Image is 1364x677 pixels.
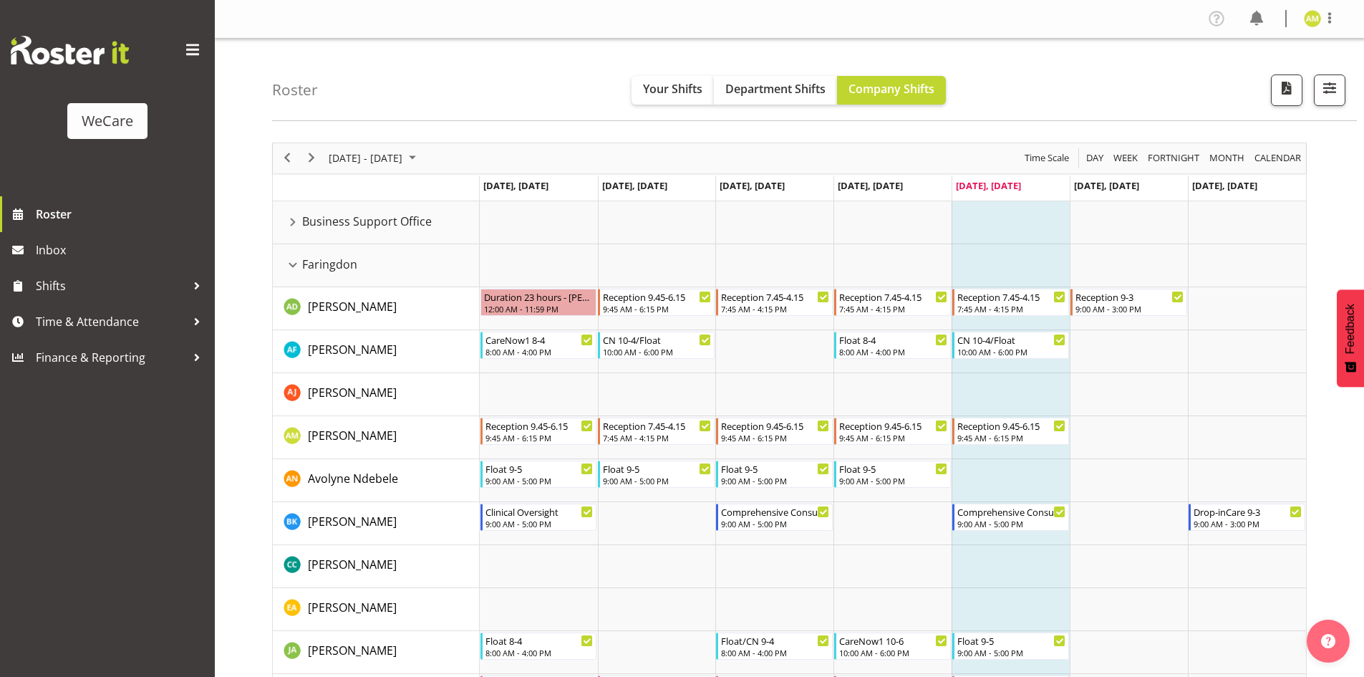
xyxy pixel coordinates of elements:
[957,346,1065,357] div: 10:00 AM - 6:00 PM
[485,432,594,443] div: 9:45 AM - 6:15 PM
[483,179,548,192] span: [DATE], [DATE]
[1146,149,1201,167] span: Fortnight
[716,289,833,316] div: Aleea Devenport"s event - Reception 7.45-4.15 Begin From Wednesday, September 17, 2025 at 7:45:00...
[1085,149,1105,167] span: Day
[952,289,1069,316] div: Aleea Devenport"s event - Reception 7.45-4.15 Begin From Friday, September 19, 2025 at 7:45:00 AM...
[721,289,829,304] div: Reception 7.45-4.15
[716,418,833,445] div: Antonia Mao"s event - Reception 9.45-6.15 Begin From Wednesday, September 17, 2025 at 9:45:00 AM ...
[643,81,702,97] span: Your Shifts
[952,332,1069,359] div: Alex Ferguson"s event - CN 10-4/Float Begin From Friday, September 19, 2025 at 10:00:00 AM GMT+12...
[82,110,133,132] div: WeCare
[716,633,833,660] div: Jane Arps"s event - Float/CN 9-4 Begin From Wednesday, September 17, 2025 at 8:00:00 AM GMT+12:00...
[273,502,480,545] td: Brian Ko resource
[721,633,829,648] div: Float/CN 9-4
[485,346,594,357] div: 8:00 AM - 4:00 PM
[308,471,398,486] span: Avolyne Ndebele
[484,303,594,315] div: 12:00 AM - 11:59 PM
[1146,149,1202,167] button: Fortnight
[36,275,186,297] span: Shifts
[272,82,318,98] h4: Roster
[721,432,829,443] div: 9:45 AM - 6:15 PM
[1252,149,1304,167] button: Month
[308,385,397,400] span: [PERSON_NAME]
[480,418,597,445] div: Antonia Mao"s event - Reception 9.45-6.15 Begin From Monday, September 15, 2025 at 9:45:00 AM GMT...
[273,373,480,416] td: Amy Johannsen resource
[273,330,480,373] td: Alex Ferguson resource
[308,643,397,658] span: [PERSON_NAME]
[716,461,833,488] div: Avolyne Ndebele"s event - Float 9-5 Begin From Wednesday, September 17, 2025 at 9:00:00 AM GMT+12...
[327,149,422,167] button: September 2025
[957,633,1065,648] div: Float 9-5
[485,504,594,519] div: Clinical Oversight
[480,289,597,316] div: Aleea Devenport"s event - Duration 23 hours - Aleea Devenport Begin From Monday, September 15, 20...
[36,239,208,261] span: Inbox
[598,289,715,316] div: Aleea Devenport"s event - Reception 9.45-6.15 Begin From Tuesday, September 16, 2025 at 9:45:00 A...
[1194,518,1302,529] div: 9:00 AM - 3:00 PM
[603,461,711,476] div: Float 9-5
[480,461,597,488] div: Avolyne Ndebele"s event - Float 9-5 Begin From Monday, September 15, 2025 at 9:00:00 AM GMT+12:00...
[275,143,299,173] div: previous period
[837,76,946,105] button: Company Shifts
[308,557,397,572] span: [PERSON_NAME]
[11,36,129,64] img: Rosterit website logo
[1344,304,1357,354] span: Feedback
[1194,504,1302,519] div: Drop-inCare 9-3
[1023,149,1070,167] span: Time Scale
[603,289,711,304] div: Reception 9.45-6.15
[308,342,397,357] span: [PERSON_NAME]
[1075,303,1184,315] div: 9:00 AM - 3:00 PM
[957,418,1065,433] div: Reception 9.45-6.15
[1111,149,1141,167] button: Timeline Week
[308,514,397,529] span: [PERSON_NAME]
[716,504,833,531] div: Brian Ko"s event - Comprehensive Consult 9-5 Begin From Wednesday, September 17, 2025 at 9:00:00 ...
[603,475,711,486] div: 9:00 AM - 5:00 PM
[273,631,480,674] td: Jane Arps resource
[308,299,397,315] span: [PERSON_NAME]
[1022,149,1072,167] button: Time Scale
[602,179,667,192] span: [DATE], [DATE]
[721,461,829,476] div: Float 9-5
[1337,289,1364,387] button: Feedback - Show survey
[957,504,1065,519] div: Comprehensive Consult 9-5
[839,303,947,315] div: 7:45 AM - 4:15 PM
[485,633,594,648] div: Float 8-4
[1208,149,1246,167] span: Month
[308,599,397,616] a: [PERSON_NAME]
[36,203,208,225] span: Roster
[1189,504,1305,531] div: Brian Ko"s event - Drop-inCare 9-3 Begin From Sunday, September 21, 2025 at 9:00:00 AM GMT+12:00 ...
[1070,289,1187,316] div: Aleea Devenport"s event - Reception 9-3 Begin From Saturday, September 20, 2025 at 9:00:00 AM GMT...
[957,332,1065,347] div: CN 10-4/Float
[834,332,951,359] div: Alex Ferguson"s event - Float 8-4 Begin From Thursday, September 18, 2025 at 8:00:00 AM GMT+12:00...
[308,600,397,615] span: [PERSON_NAME]
[480,332,597,359] div: Alex Ferguson"s event - CareNow1 8-4 Begin From Monday, September 15, 2025 at 8:00:00 AM GMT+12:0...
[952,504,1069,531] div: Brian Ko"s event - Comprehensive Consult 9-5 Begin From Friday, September 19, 2025 at 9:00:00 AM ...
[839,461,947,476] div: Float 9-5
[598,418,715,445] div: Antonia Mao"s event - Reception 7.45-4.15 Begin From Tuesday, September 16, 2025 at 7:45:00 AM GM...
[721,518,829,529] div: 9:00 AM - 5:00 PM
[485,461,594,476] div: Float 9-5
[839,475,947,486] div: 9:00 AM - 5:00 PM
[278,149,297,167] button: Previous
[1304,10,1321,27] img: antonia-mao10998.jpg
[839,346,947,357] div: 8:00 AM - 4:00 PM
[1271,75,1302,106] button: Download a PDF of the roster according to the set date range.
[603,303,711,315] div: 9:45 AM - 6:15 PM
[485,518,594,529] div: 9:00 AM - 5:00 PM
[834,633,951,660] div: Jane Arps"s event - CareNow1 10-6 Begin From Thursday, September 18, 2025 at 10:00:00 AM GMT+12:0...
[480,504,597,531] div: Brian Ko"s event - Clinical Oversight Begin From Monday, September 15, 2025 at 9:00:00 AM GMT+12:...
[603,432,711,443] div: 7:45 AM - 4:15 PM
[834,461,951,488] div: Avolyne Ndebele"s event - Float 9-5 Begin From Thursday, September 18, 2025 at 9:00:00 AM GMT+12:...
[1112,149,1139,167] span: Week
[721,647,829,658] div: 8:00 AM - 4:00 PM
[273,244,480,287] td: Faringdon resource
[480,633,597,660] div: Jane Arps"s event - Float 8-4 Begin From Monday, September 15, 2025 at 8:00:00 AM GMT+12:00 Ends ...
[324,143,425,173] div: September 15 - 21, 2025
[308,341,397,358] a: [PERSON_NAME]
[302,256,357,273] span: Faringdon
[327,149,404,167] span: [DATE] - [DATE]
[839,647,947,658] div: 10:00 AM - 6:00 PM
[957,303,1065,315] div: 7:45 AM - 4:15 PM
[1192,179,1257,192] span: [DATE], [DATE]
[308,428,397,443] span: [PERSON_NAME]
[957,518,1065,529] div: 9:00 AM - 5:00 PM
